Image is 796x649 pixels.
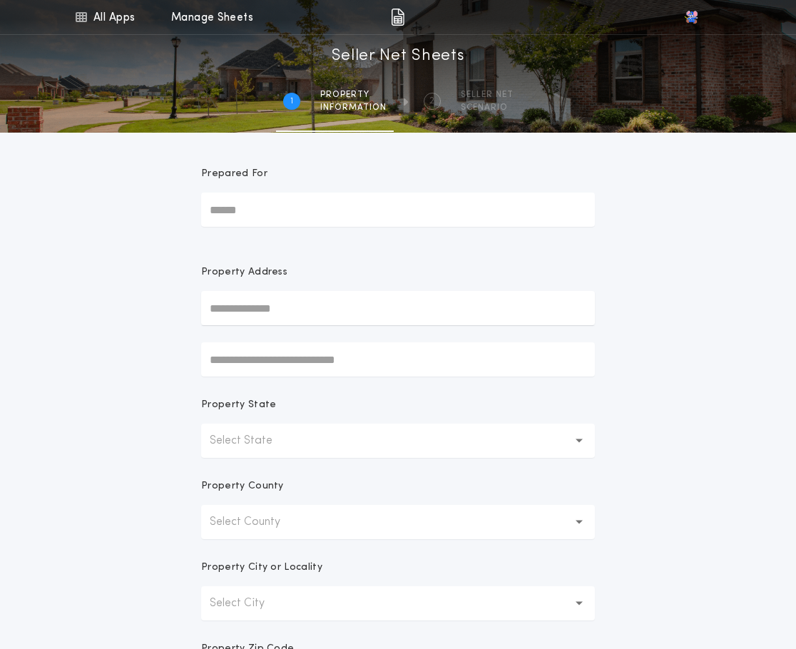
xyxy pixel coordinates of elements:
[201,265,595,280] p: Property Address
[201,398,276,412] p: Property State
[210,595,287,612] p: Select City
[429,96,434,107] h2: 2
[210,432,295,449] p: Select State
[201,561,322,575] p: Property City or Locality
[201,505,595,539] button: Select County
[201,167,267,181] p: Prepared For
[201,479,284,494] p: Property County
[210,513,303,531] p: Select County
[290,96,293,107] h2: 1
[320,102,387,113] span: information
[201,193,595,227] input: Prepared For
[461,89,514,101] span: SELLER NET
[461,102,514,113] span: SCENARIO
[391,9,404,26] img: img
[332,45,465,68] h1: Seller Net Sheets
[201,586,595,620] button: Select City
[684,10,698,24] img: vs-icon
[320,89,387,101] span: Property
[201,424,595,458] button: Select State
